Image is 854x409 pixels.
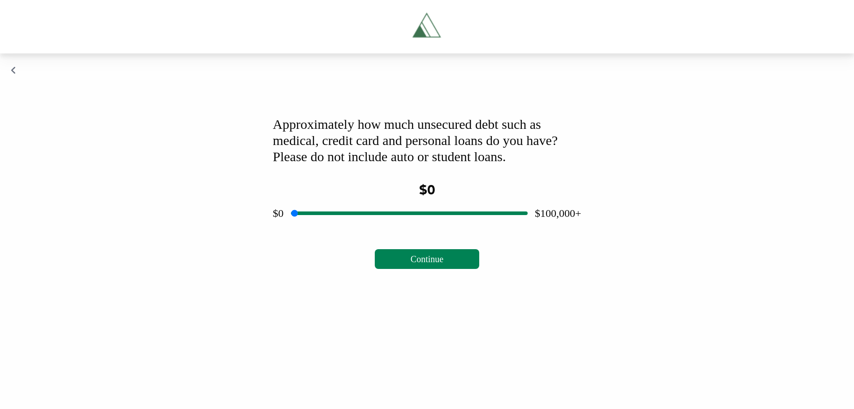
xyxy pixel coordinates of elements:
span: $0 [419,184,435,198]
span: $100,000+ [535,207,581,219]
img: Tryascend.com [407,7,447,46]
span: Continue [411,254,443,264]
div: Approximately how much unsecured debt such as medical, credit card and personal loans do you have... [273,116,581,165]
a: Tryascend.com [367,7,487,46]
button: Continue [375,249,479,269]
span: $0 [273,207,284,219]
